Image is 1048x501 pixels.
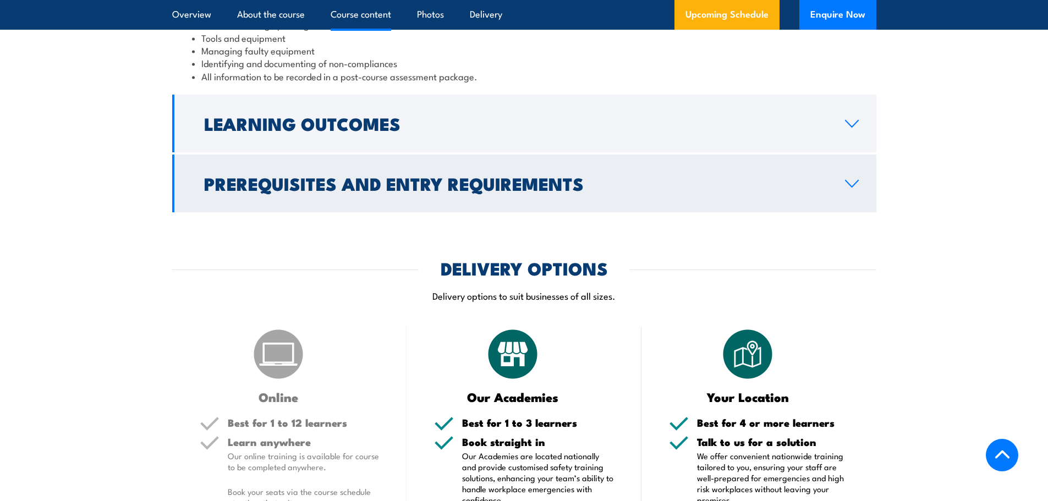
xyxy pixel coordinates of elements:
[434,390,592,403] h3: Our Academies
[192,70,857,82] li: All information to be recorded in a post-course assessment package.
[228,417,380,428] h5: Best for 1 to 12 learners
[228,437,380,447] h5: Learn anywhere
[669,390,827,403] h3: Your Location
[192,44,857,57] li: Managing faulty equipment
[204,175,827,191] h2: Prerequisites and Entry Requirements
[172,289,876,302] p: Delivery options to suit businesses of all sizes.
[441,260,608,276] h2: DELIVERY OPTIONS
[192,31,857,44] li: Tools and equipment
[172,95,876,152] a: Learning Outcomes
[228,450,380,472] p: Our online training is available for course to be completed anywhere.
[462,437,614,447] h5: Book straight in
[172,155,876,212] a: Prerequisites and Entry Requirements
[697,417,849,428] h5: Best for 4 or more learners
[204,115,827,131] h2: Learning Outcomes
[697,437,849,447] h5: Talk to us for a solution
[200,390,358,403] h3: Online
[462,417,614,428] h5: Best for 1 to 3 learners
[192,57,857,69] li: Identifying and documenting of non-compliances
